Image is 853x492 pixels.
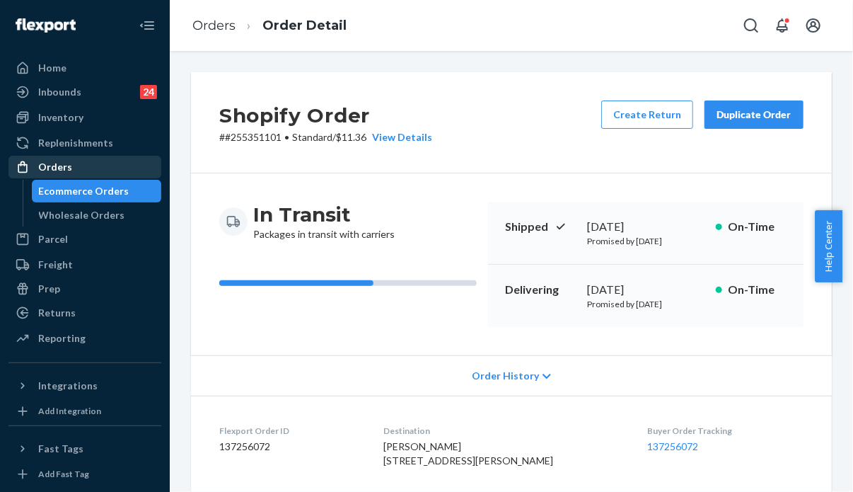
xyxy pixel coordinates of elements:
[587,235,704,247] p: Promised by [DATE]
[647,440,698,452] a: 137256072
[8,466,161,483] a: Add Fast Tag
[16,18,76,33] img: Flexport logo
[219,130,432,144] p: # #255351101 / $11.36
[38,306,76,320] div: Returns
[8,403,161,420] a: Add Integration
[704,101,803,129] button: Duplicate Order
[8,374,161,397] button: Integrations
[366,130,432,144] button: View Details
[38,331,86,345] div: Reporting
[38,232,68,246] div: Parcel
[728,219,787,235] p: On-Time
[587,219,704,235] div: [DATE]
[38,442,83,456] div: Fast Tags
[8,302,161,324] a: Returns
[181,5,358,47] ol: breadcrumbs
[8,106,161,129] a: Inventory
[32,180,162,202] a: Ecommerce Orders
[253,202,395,241] div: Packages in transit with carriers
[133,11,161,40] button: Close Navigation
[38,85,81,99] div: Inbounds
[383,425,625,437] dt: Destination
[8,327,161,350] a: Reporting
[601,101,693,129] button: Create Return
[505,282,576,298] p: Delivering
[140,85,157,99] div: 24
[815,210,842,282] button: Help Center
[38,282,60,296] div: Prep
[219,425,361,437] dt: Flexport Order ID
[383,440,553,467] span: [PERSON_NAME] [STREET_ADDRESS][PERSON_NAME]
[38,110,83,125] div: Inventory
[38,258,73,272] div: Freight
[8,278,161,300] a: Prep
[472,369,539,383] span: Order History
[768,11,796,40] button: Open notifications
[284,131,289,143] span: •
[587,298,704,310] p: Promised by [DATE]
[39,208,125,222] div: Wholesale Orders
[32,204,162,227] a: Wholesale Orders
[799,11,828,40] button: Open account menu
[38,468,89,480] div: Add Fast Tag
[587,282,704,298] div: [DATE]
[8,228,161,251] a: Parcel
[219,101,432,130] h2: Shopify Order
[505,219,576,235] p: Shipped
[8,253,161,276] a: Freight
[728,282,787,298] p: On-Time
[38,405,101,417] div: Add Integration
[192,18,236,33] a: Orders
[8,437,161,460] button: Fast Tags
[38,136,113,150] div: Replenishments
[219,440,361,454] dd: 137256072
[38,379,98,393] div: Integrations
[8,81,161,103] a: Inbounds24
[8,132,161,154] a: Replenishments
[39,184,129,198] div: Ecommerce Orders
[716,108,791,122] div: Duplicate Order
[262,18,347,33] a: Order Detail
[737,11,765,40] button: Open Search Box
[647,425,803,437] dt: Buyer Order Tracking
[292,131,332,143] span: Standard
[253,202,395,227] h3: In Transit
[8,156,161,178] a: Orders
[38,160,72,174] div: Orders
[8,57,161,79] a: Home
[38,61,66,75] div: Home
